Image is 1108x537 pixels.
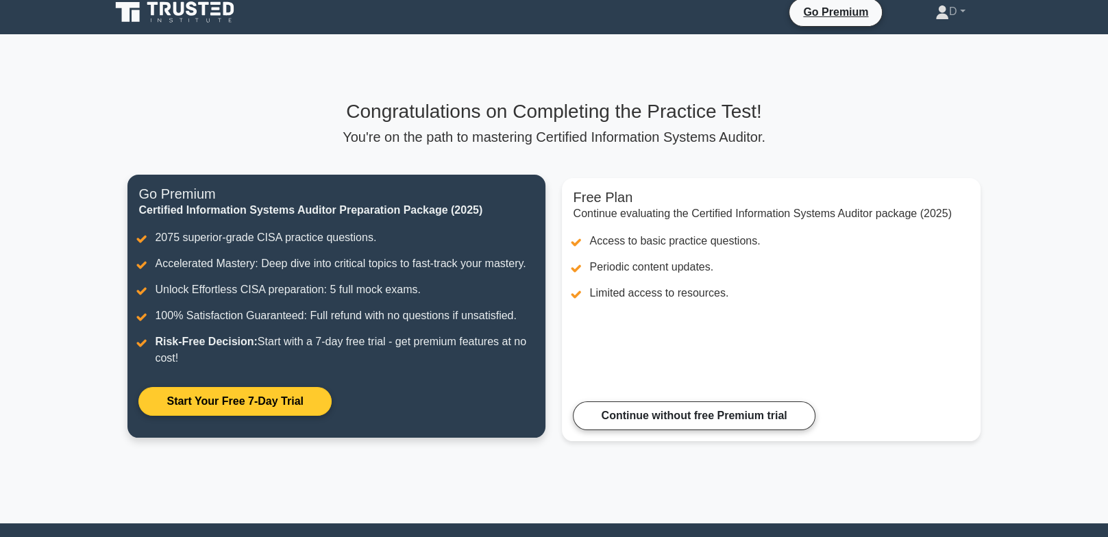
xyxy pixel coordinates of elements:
a: Continue without free Premium trial [573,401,815,430]
p: You're on the path to mastering Certified Information Systems Auditor. [127,129,980,145]
h3: Congratulations on Completing the Practice Test! [127,100,980,123]
a: Go Premium [795,3,876,21]
a: Start Your Free 7-Day Trial [138,387,331,416]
